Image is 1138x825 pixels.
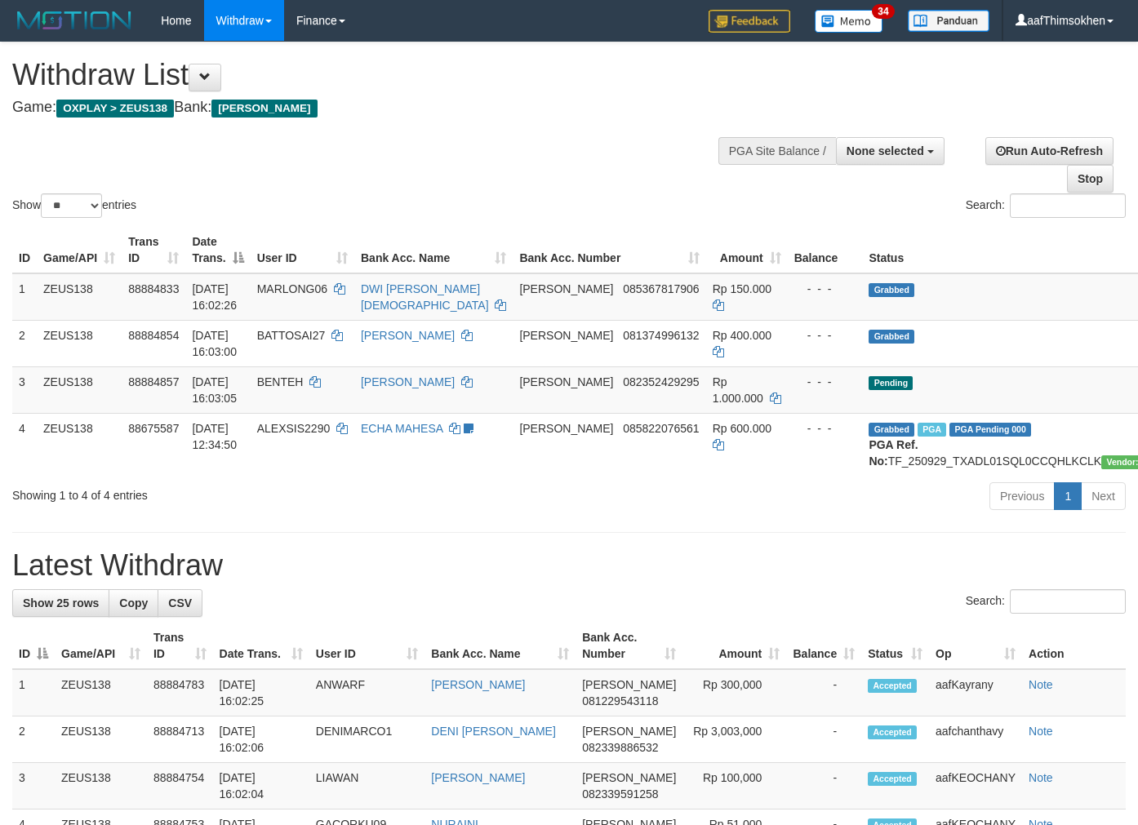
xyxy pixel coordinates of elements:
th: Trans ID: activate to sort column ascending [147,623,213,669]
span: MARLONG06 [257,282,327,295]
span: CSV [168,597,192,610]
a: [PERSON_NAME] [431,678,525,691]
span: [PERSON_NAME] [519,282,613,295]
span: 88675587 [128,422,179,435]
td: Rp 3,003,000 [682,716,786,763]
td: ZEUS138 [55,669,147,716]
button: None selected [836,137,945,165]
span: Copy 085367817906 to clipboard [623,282,699,295]
td: - [786,763,861,809]
div: - - - [794,327,856,344]
span: Rp 1.000.000 [713,375,763,405]
td: 88884783 [147,669,213,716]
td: ZEUS138 [37,413,122,476]
td: 88884713 [147,716,213,763]
td: DENIMARCO1 [309,716,425,763]
th: Balance [788,227,863,273]
span: Rp 150.000 [713,282,771,295]
span: [PERSON_NAME] [582,771,676,784]
td: - [786,669,861,716]
th: ID: activate to sort column descending [12,623,55,669]
div: - - - [794,374,856,390]
th: Trans ID: activate to sort column ascending [122,227,185,273]
span: Copy 082339886532 to clipboard [582,741,658,754]
b: PGA Ref. No: [869,438,918,468]
h1: Withdraw List [12,59,742,91]
a: Copy [109,589,158,617]
span: Show 25 rows [23,597,99,610]
span: OXPLAY > ZEUS138 [56,100,174,118]
td: ZEUS138 [37,320,122,366]
a: Next [1081,482,1126,510]
span: Rp 400.000 [713,329,771,342]
span: Marked by aafpengsreynich [918,423,946,437]
th: Bank Acc. Number: activate to sort column ascending [513,227,705,273]
th: Op: activate to sort column ascending [929,623,1022,669]
a: Note [1029,678,1053,691]
div: Showing 1 to 4 of 4 entries [12,481,462,503]
span: 34 [872,4,894,19]
th: Date Trans.: activate to sort column descending [185,227,250,273]
td: 3 [12,763,55,809]
a: DENI [PERSON_NAME] [431,725,555,738]
a: DWI [PERSON_NAME][DEMOGRAPHIC_DATA] [361,282,489,312]
td: ZEUS138 [37,366,122,413]
span: [PERSON_NAME] [519,375,613,388]
td: Rp 300,000 [682,669,786,716]
span: [PERSON_NAME] [582,678,676,691]
a: Previous [989,482,1055,510]
td: ZEUS138 [37,273,122,321]
th: Action [1022,623,1126,669]
span: Grabbed [869,423,914,437]
td: LIAWAN [309,763,425,809]
span: 88884833 [128,282,179,295]
div: - - - [794,420,856,437]
h4: Game: Bank: [12,100,742,116]
span: 88884857 [128,375,179,388]
a: CSV [158,589,202,617]
span: BENTEH [257,375,304,388]
th: Game/API: activate to sort column ascending [37,227,122,273]
td: 88884754 [147,763,213,809]
div: PGA Site Balance / [718,137,836,165]
span: Pending [869,376,913,390]
span: 88884854 [128,329,179,342]
th: Amount: activate to sort column ascending [706,227,788,273]
td: 4 [12,413,37,476]
span: Copy 082352429295 to clipboard [623,375,699,388]
span: None selected [847,144,924,157]
th: Balance: activate to sort column ascending [786,623,861,669]
span: Accepted [868,725,917,739]
span: Copy [119,597,148,610]
span: [DATE] 16:03:05 [192,375,237,405]
span: [PERSON_NAME] [519,329,613,342]
span: [DATE] 12:34:50 [192,422,237,451]
th: Bank Acc. Number: activate to sort column ascending [576,623,682,669]
td: 1 [12,273,37,321]
th: Status: activate to sort column ascending [861,623,929,669]
span: Grabbed [869,330,914,344]
th: User ID: activate to sort column ascending [251,227,354,273]
td: aafKayrany [929,669,1022,716]
span: Accepted [868,772,917,786]
a: Stop [1067,165,1114,193]
span: Copy 081229543118 to clipboard [582,694,658,707]
label: Show entries [12,193,136,218]
span: [PERSON_NAME] [582,725,676,738]
span: [PERSON_NAME] [211,100,317,118]
img: Feedback.jpg [709,10,790,33]
th: Bank Acc. Name: activate to sort column ascending [425,623,576,669]
th: Bank Acc. Name: activate to sort column ascending [354,227,513,273]
span: Copy 082339591258 to clipboard [582,787,658,801]
td: ZEUS138 [55,763,147,809]
th: Game/API: activate to sort column ascending [55,623,147,669]
span: Accepted [868,679,917,693]
td: [DATE] 16:02:04 [213,763,309,809]
a: Note [1029,771,1053,784]
span: BATTOSAI27 [257,329,326,342]
span: ALEXSIS2290 [257,422,331,435]
span: Grabbed [869,283,914,297]
a: Show 25 rows [12,589,109,617]
td: 3 [12,366,37,413]
th: Date Trans.: activate to sort column ascending [213,623,309,669]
